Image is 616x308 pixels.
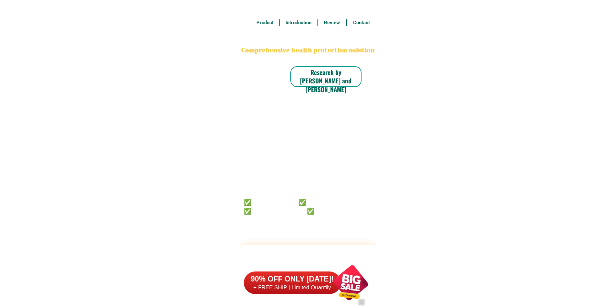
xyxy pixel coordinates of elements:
h6: ✅ 𝙰𝚗𝚝𝚒 𝙲𝚊𝚗𝚌𝚎𝚛 ✅ 𝙰𝚗𝚝𝚒 𝚂𝚝𝚛𝚘𝚔𝚎 ✅ 𝙰𝚗𝚝𝚒 𝙳𝚒𝚊𝚋𝚎𝚝𝚒𝚌 ✅ 𝙳𝚒𝚊𝚋𝚎𝚝𝚎𝚜 [244,197,354,215]
h3: FREE SHIPPING NATIONWIDE [240,4,376,13]
h2: BONA VITA COFFEE [240,31,376,46]
h2: FAKE VS ORIGINAL [240,250,376,267]
h2: Comprehensive health protection solution [240,46,376,55]
h6: Product [254,19,276,27]
h6: Contact [351,19,373,27]
h6: Introduction [283,19,313,27]
h6: Review [321,19,343,27]
h6: 90% OFF ONLY [DATE]! [244,274,341,284]
h6: Research by [PERSON_NAME] and [PERSON_NAME] [290,68,362,94]
h6: + FREE SHIP | Limited Quantily [244,284,341,291]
